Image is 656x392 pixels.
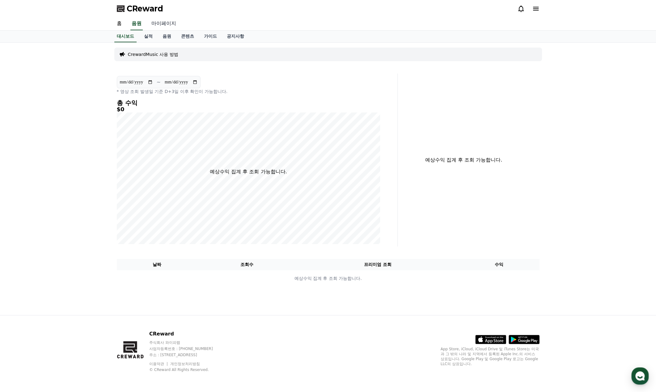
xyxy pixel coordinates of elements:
[117,259,197,270] th: 날짜
[176,31,199,42] a: 콘텐츠
[41,196,80,211] a: 대화
[117,275,539,282] p: 예상수익 집계 후 조회 가능합니다.
[128,51,178,57] a: CrewardMusic 사용 방법
[170,362,200,366] a: 개인정보처리방침
[95,205,103,210] span: 설정
[127,4,163,14] span: CReward
[403,156,525,164] p: 예상수익 집계 후 조회 가능합니다.
[199,31,222,42] a: 가이드
[19,205,23,210] span: 홈
[117,106,380,112] h5: $0
[149,362,169,366] a: 이용약관
[139,31,158,42] a: 실적
[57,205,64,210] span: 대화
[222,31,249,42] a: 공지사항
[149,367,225,372] p: © CReward All Rights Reserved.
[117,4,163,14] a: CReward
[149,340,225,345] p: 주식회사 와이피랩
[80,196,119,211] a: 설정
[117,88,380,95] p: * 영상 조회 발생일 기준 D+3일 이후 확인이 가능합니다.
[130,17,143,30] a: 음원
[117,99,380,106] h4: 총 수익
[210,168,287,175] p: 예상수익 집계 후 조회 가능합니다.
[149,346,225,351] p: 사업자등록번호 : [PHONE_NUMBER]
[112,17,127,30] a: 홈
[114,31,137,42] a: 대시보드
[2,196,41,211] a: 홈
[297,259,459,270] th: 프리미엄 조회
[441,347,540,366] p: App Store, iCloud, iCloud Drive 및 iTunes Store는 미국과 그 밖의 나라 및 지역에서 등록된 Apple Inc.의 서비스 상표입니다. Goo...
[459,259,540,270] th: 수익
[149,352,225,357] p: 주소 : [STREET_ADDRESS]
[146,17,181,30] a: 마이페이지
[149,330,225,338] p: CReward
[158,31,176,42] a: 음원
[157,78,161,86] p: ~
[197,259,296,270] th: 조회수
